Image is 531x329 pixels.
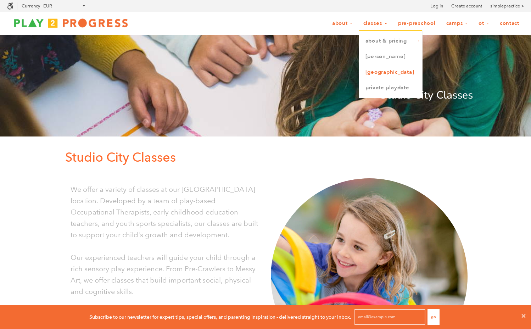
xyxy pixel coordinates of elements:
[89,313,351,321] p: Subscribe to our newsletter for expert tips, special offers, and parenting inspiration - delivere...
[427,309,440,325] button: Go
[359,80,422,96] a: Private Playdate
[71,252,260,297] p: Our experienced teachers will guide your child through a rich sensory play experience. From Pre-C...
[430,2,443,10] a: Log in
[58,87,473,104] p: Studio City Classes
[7,16,135,30] img: Play2Progress logo
[354,309,425,325] input: email@example.com
[65,147,473,168] p: Studio City Classes
[490,2,524,10] a: simplepractice >
[359,49,422,65] a: [PERSON_NAME]
[442,17,473,30] a: Camps
[359,17,392,30] a: Classes
[328,17,357,30] a: About
[22,3,40,9] label: Currency
[474,17,494,30] a: OT
[71,184,260,240] p: We offer a variety of classes at our [GEOGRAPHIC_DATA] location. Developed by a team of play-base...
[495,17,524,30] a: Contact
[393,17,440,30] a: Pre-Preschool
[359,33,422,49] a: About & Pricing
[451,2,482,10] a: Create account
[359,65,422,80] a: [GEOGRAPHIC_DATA]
